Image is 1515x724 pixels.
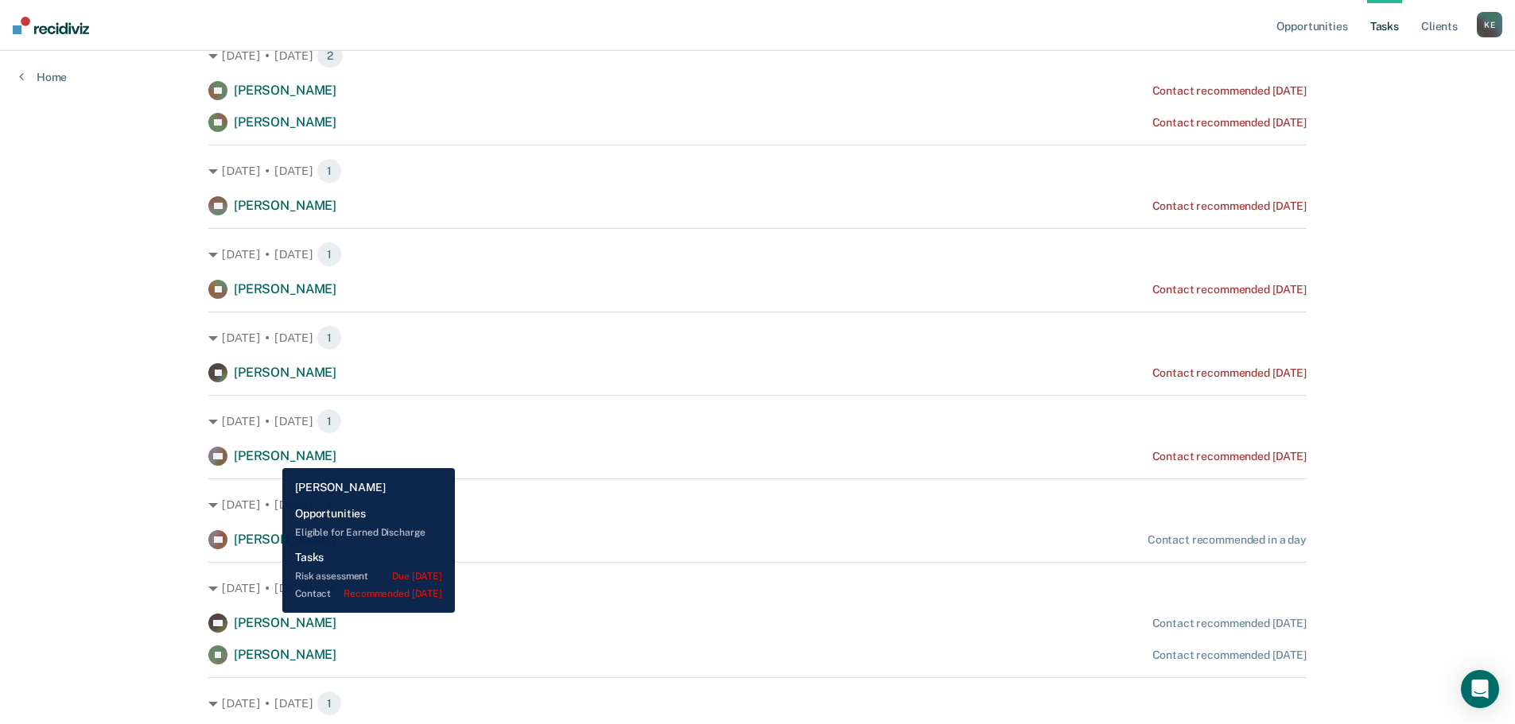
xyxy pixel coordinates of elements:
div: Contact recommended in a day [1148,533,1307,547]
div: Contact recommended [DATE] [1152,617,1307,630]
span: [PERSON_NAME] [234,281,336,296]
span: 1 [317,242,342,267]
div: Open Intercom Messenger [1461,670,1499,708]
div: [DATE] • [DATE] 2 [208,575,1307,601]
div: Contact recommended [DATE] [1152,199,1307,213]
span: [PERSON_NAME] [234,83,336,98]
div: [DATE] • [DATE] 1 [208,691,1307,716]
div: [DATE] • [DATE] 1 [208,408,1307,434]
div: Contact recommended [DATE] [1152,84,1307,98]
a: Home [19,70,67,84]
div: Contact recommended [DATE] [1152,450,1307,463]
div: Contact recommended [DATE] [1152,116,1307,130]
div: [DATE] • [DATE] 1 [208,158,1307,184]
div: [DATE] • [DATE] 1 [208,242,1307,267]
span: 1 [317,408,342,434]
div: Contact recommended [DATE] [1152,366,1307,380]
div: [DATE] • [DATE] 2 [208,43,1307,68]
span: 2 [317,575,344,601]
button: KE [1477,12,1502,37]
span: [PERSON_NAME] [234,365,336,380]
span: [PERSON_NAME] [234,198,336,213]
div: Contact recommended [DATE] [1152,283,1307,296]
div: K E [1477,12,1502,37]
img: Recidiviz [13,17,89,34]
span: [PERSON_NAME] [234,615,336,630]
span: 1 [317,325,342,350]
span: 1 [317,158,342,184]
span: 2 [317,43,344,68]
span: 1 [317,492,342,517]
span: [PERSON_NAME] [234,647,336,662]
span: [PERSON_NAME] [234,448,336,463]
span: [PERSON_NAME] [234,532,336,547]
span: 1 [317,691,342,716]
div: [DATE] • [DATE] 1 [208,325,1307,350]
div: Contact recommended [DATE] [1152,649,1307,662]
span: [PERSON_NAME] [234,114,336,130]
div: [DATE] • [DATE] 1 [208,492,1307,517]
